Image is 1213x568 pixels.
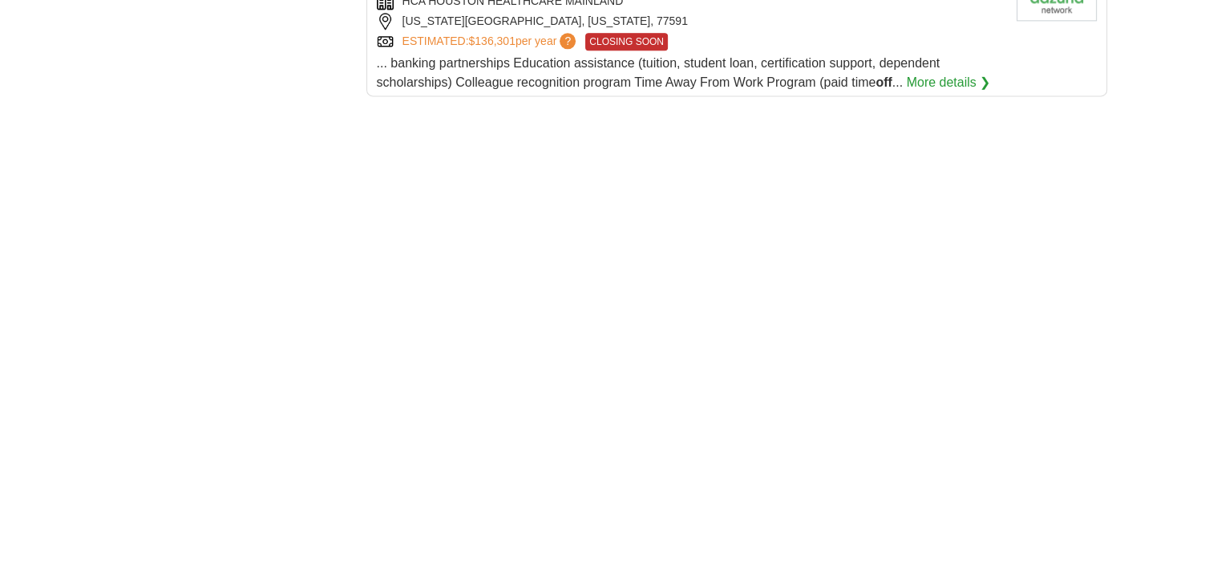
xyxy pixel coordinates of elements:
a: ESTIMATED:$136,301per year? [402,33,580,51]
span: ? [560,33,576,49]
div: [US_STATE][GEOGRAPHIC_DATA], [US_STATE], 77591 [377,13,1004,30]
a: More details ❯ [907,73,991,92]
span: CLOSING SOON [585,33,668,51]
span: $136,301 [468,34,515,47]
span: ... banking partnerships Education assistance (tuition, student loan, certification support, depe... [377,56,940,89]
strong: off [875,75,892,89]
